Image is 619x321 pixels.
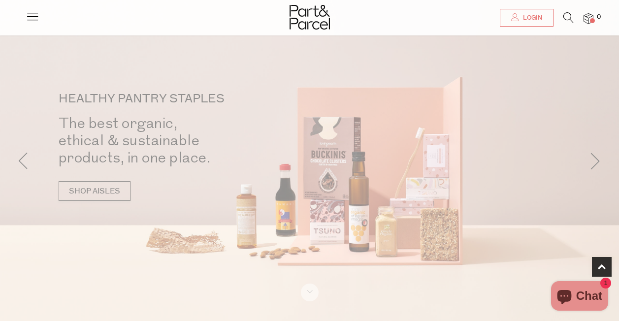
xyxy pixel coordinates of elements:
[584,13,593,24] a: 0
[548,281,611,313] inbox-online-store-chat: Shopify online store chat
[59,115,325,166] h2: The best organic, ethical & sustainable products, in one place.
[500,9,554,27] a: Login
[521,14,542,22] span: Login
[594,13,603,22] span: 0
[290,5,330,30] img: Part&Parcel
[59,93,325,105] p: HEALTHY PANTRY STAPLES
[59,181,130,201] a: SHOP AISLES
